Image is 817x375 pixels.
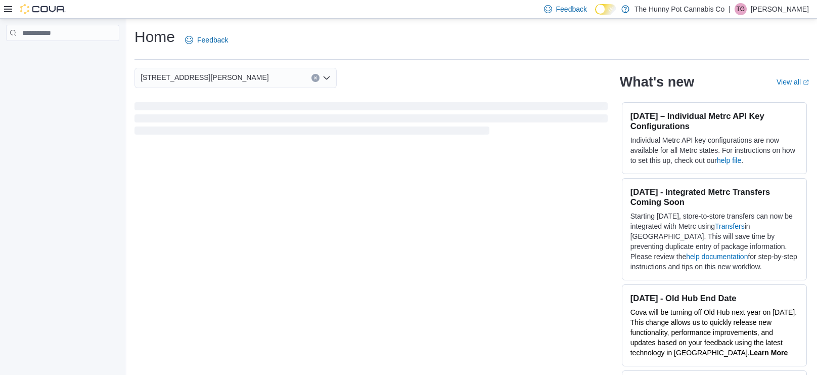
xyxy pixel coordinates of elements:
svg: External link [803,79,809,86]
span: Feedback [556,4,587,14]
p: | [729,3,731,15]
a: help file [717,156,741,164]
a: Feedback [181,30,232,50]
span: TG [737,3,745,15]
a: View allExternal link [777,78,809,86]
span: Cova will be turning off Old Hub next year on [DATE]. This change allows us to quickly release ne... [630,308,797,357]
h1: Home [134,27,175,47]
span: [STREET_ADDRESS][PERSON_NAME] [141,71,269,84]
span: Feedback [197,35,228,45]
input: Dark Mode [595,4,616,15]
span: Loading [134,104,608,137]
nav: Complex example [6,43,119,67]
h3: [DATE] – Individual Metrc API Key Configurations [630,111,798,131]
p: Individual Metrc API key configurations are now available for all Metrc states. For instructions ... [630,135,798,165]
h2: What's new [620,74,694,90]
a: help documentation [686,253,748,261]
a: Learn More [750,349,788,357]
img: Cova [20,4,66,14]
p: Starting [DATE], store-to-store transfers can now be integrated with Metrc using in [GEOGRAPHIC_D... [630,211,798,272]
p: The Hunny Pot Cannabis Co [634,3,724,15]
button: Clear input [311,74,320,82]
div: Tania Gonzalez [735,3,747,15]
h3: [DATE] - Integrated Metrc Transfers Coming Soon [630,187,798,207]
p: [PERSON_NAME] [751,3,809,15]
h3: [DATE] - Old Hub End Date [630,293,798,303]
button: Open list of options [323,74,331,82]
a: Transfers [715,222,745,230]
